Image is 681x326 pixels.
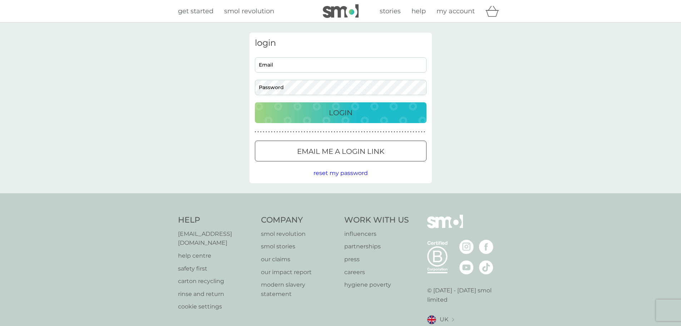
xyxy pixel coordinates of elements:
[408,130,409,134] p: ●
[296,130,297,134] p: ●
[328,130,330,134] p: ●
[274,130,275,134] p: ●
[353,130,354,134] p: ●
[263,130,264,134] p: ●
[329,107,352,118] p: Login
[261,255,337,264] a: our claims
[440,315,448,324] span: UK
[344,242,409,251] a: partnerships
[255,102,426,123] button: Login
[424,130,425,134] p: ●
[436,7,475,15] span: my account
[339,130,341,134] p: ●
[309,130,311,134] p: ●
[320,130,322,134] p: ●
[394,130,395,134] p: ●
[255,130,256,134] p: ●
[344,268,409,277] a: careers
[277,130,278,134] p: ●
[479,260,493,274] img: visit the smol Tiktok page
[358,130,360,134] p: ●
[344,229,409,239] p: influencers
[293,130,294,134] p: ●
[386,130,387,134] p: ●
[178,229,254,248] a: [EMAIL_ADDRESS][DOMAIN_NAME]
[402,130,403,134] p: ●
[268,130,270,134] p: ●
[314,169,368,178] button: reset my password
[279,130,281,134] p: ●
[427,315,436,324] img: UK flag
[342,130,344,134] p: ●
[459,240,474,254] img: visit the smol Instagram page
[312,130,314,134] p: ●
[413,130,414,134] p: ●
[345,130,346,134] p: ●
[344,215,409,226] h4: Work With Us
[334,130,335,134] p: ●
[344,255,409,264] p: press
[356,130,357,134] p: ●
[285,130,286,134] p: ●
[380,6,401,16] a: stories
[178,215,254,226] h4: Help
[271,130,272,134] p: ●
[315,130,316,134] p: ●
[178,264,254,273] a: safety first
[415,130,417,134] p: ●
[364,130,365,134] p: ●
[347,130,349,134] p: ●
[377,130,379,134] p: ●
[331,130,332,134] p: ●
[261,242,337,251] a: smol stories
[255,38,426,48] h3: login
[459,260,474,274] img: visit the smol Youtube page
[224,7,274,15] span: smol revolution
[344,280,409,289] a: hygiene poverty
[411,6,426,16] a: help
[421,130,423,134] p: ●
[178,277,254,286] a: carton recycling
[427,286,503,304] p: © [DATE] - [DATE] smol limited
[452,318,454,322] img: select a new location
[326,130,327,134] p: ●
[369,130,371,134] p: ●
[350,130,351,134] p: ●
[314,170,368,176] span: reset my password
[411,7,426,15] span: help
[282,130,283,134] p: ●
[178,251,254,261] a: help centre
[410,130,411,134] p: ●
[366,130,368,134] p: ●
[260,130,262,134] p: ●
[405,130,406,134] p: ●
[372,130,373,134] p: ●
[383,130,384,134] p: ●
[261,215,337,226] h4: Company
[290,130,292,134] p: ●
[178,289,254,299] a: rinse and return
[396,130,398,134] p: ●
[266,130,267,134] p: ●
[323,130,324,134] p: ●
[479,240,493,254] img: visit the smol Facebook page
[485,4,503,18] div: basket
[304,130,305,134] p: ●
[323,4,359,18] img: smol
[224,6,274,16] a: smol revolution
[380,7,401,15] span: stories
[375,130,376,134] p: ●
[178,302,254,311] a: cookie settings
[380,130,381,134] p: ●
[298,130,300,134] p: ●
